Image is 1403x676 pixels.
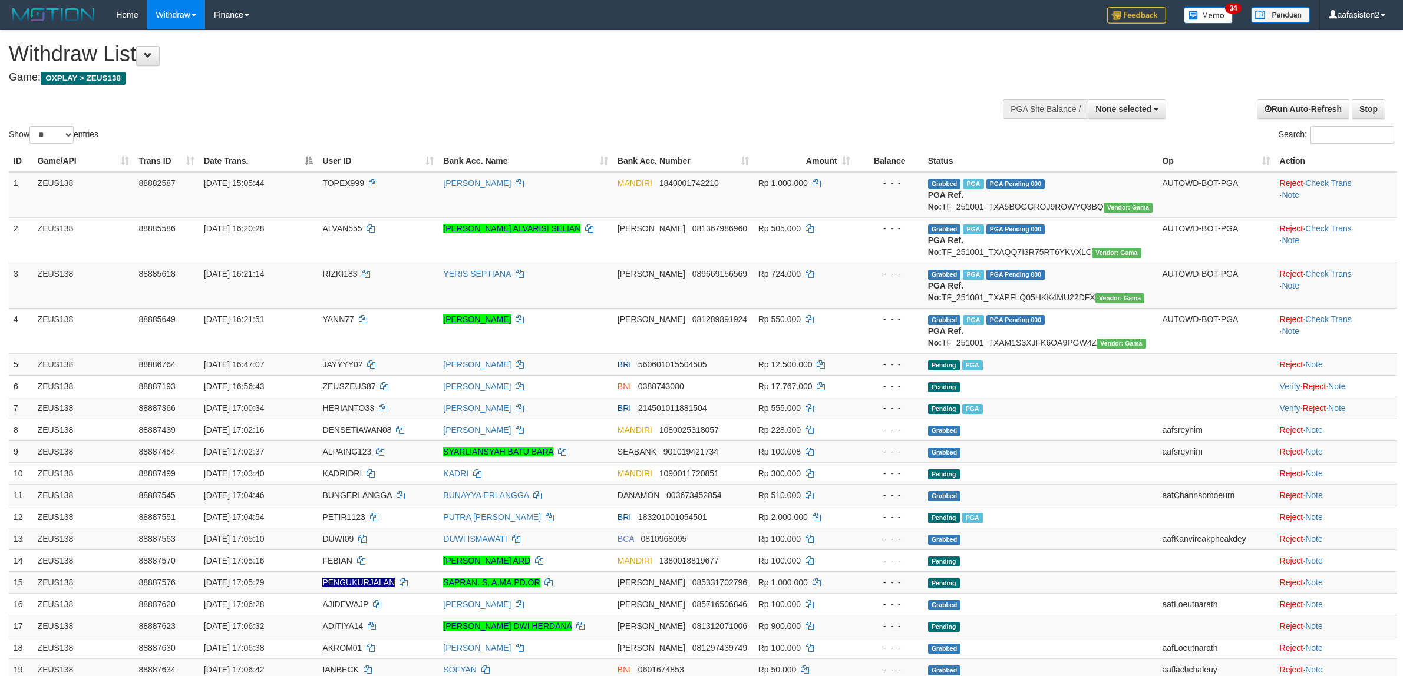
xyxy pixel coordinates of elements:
span: 88887366 [138,403,175,413]
img: MOTION_logo.png [9,6,98,24]
td: 11 [9,484,33,506]
td: ZEUS138 [33,217,134,263]
span: [DATE] 17:03:40 [204,469,264,478]
div: - - - [860,468,919,479]
th: Bank Acc. Number: activate to sort column ascending [613,150,754,172]
span: 88885586 [138,224,175,233]
span: [DATE] 17:04:54 [204,512,264,522]
a: Note [1282,281,1299,290]
span: [DATE] 16:20:28 [204,224,264,233]
a: Reject [1280,314,1303,324]
td: 12 [9,506,33,528]
span: [DATE] 15:05:44 [204,178,264,188]
span: Copy 183201001054501 to clipboard [638,512,707,522]
div: - - - [860,268,919,280]
span: Vendor URL: https://trx31.1velocity.biz [1095,293,1145,303]
img: panduan.png [1251,7,1310,23]
td: · · [1275,263,1397,308]
span: Copy 214501011881504 to clipboard [638,403,707,413]
td: TF_251001_TXAPFLQ05HKK4MU22DFX [923,263,1158,308]
span: Grabbed [928,426,961,436]
span: Rp 550.000 [758,314,801,324]
span: OXPLAY > ZEUS138 [41,72,126,85]
td: · [1275,484,1397,506]
td: · [1275,571,1397,593]
a: [PERSON_NAME] ALVARISI SELIAN [443,224,580,233]
td: · · [1275,375,1397,397]
a: Note [1305,643,1323,652]
a: Check Trans [1305,178,1352,188]
span: Marked by aafnoeunsreypich [963,179,983,189]
span: DENSETIAWAN08 [322,425,391,435]
span: Rp 228.000 [758,425,801,435]
img: Button%20Memo.svg [1184,7,1233,24]
span: Copy 1840001742210 to clipboard [659,178,719,188]
span: Copy 085331702796 to clipboard [692,578,747,587]
a: Check Trans [1305,224,1352,233]
a: Reject [1280,425,1303,435]
input: Search: [1310,126,1394,144]
b: PGA Ref. No: [928,281,963,302]
span: 88887570 [138,556,175,565]
a: Note [1305,665,1323,674]
span: BCA [618,534,634,544]
a: Reject [1280,578,1303,587]
td: 2 [9,217,33,263]
a: Note [1305,621,1323,631]
b: PGA Ref. No: [928,190,963,211]
span: Grabbed [928,448,961,458]
div: - - - [860,424,919,436]
span: BRI [618,512,631,522]
a: Reject [1302,382,1326,391]
span: Grabbed [928,224,961,234]
span: Rp 724.000 [758,269,801,279]
th: Action [1275,150,1397,172]
span: [PERSON_NAME] [618,599,685,609]
a: [PERSON_NAME] DWI HERDANA [443,621,572,631]
td: TF_251001_TXAM1S3XJFK6OA9PGW4Z [923,308,1158,353]
label: Show entries [9,126,98,144]
td: ZEUS138 [33,375,134,397]
span: Grabbed [928,315,961,325]
a: KADRI [443,469,468,478]
td: 15 [9,571,33,593]
span: Copy 089669156569 to clipboard [692,269,747,279]
a: [PERSON_NAME] [443,403,511,413]
div: - - - [860,576,919,588]
td: 16 [9,593,33,615]
span: PGA Pending [986,179,1045,189]
span: Rp 100.000 [758,599,801,609]
a: Note [1305,491,1323,500]
span: 88887576 [138,578,175,587]
td: ZEUS138 [33,549,134,571]
span: Rp 2.000.000 [758,512,808,522]
a: BUNAYYA ERLANGGA [443,491,529,500]
td: 1 [9,172,33,218]
a: [PERSON_NAME] [443,643,511,652]
td: AUTOWD-BOT-PGA [1157,217,1275,263]
a: [PERSON_NAME] [443,599,511,609]
span: [DATE] 16:56:43 [204,382,264,391]
span: Grabbed [928,491,961,501]
th: Game/API: activate to sort column ascending [33,150,134,172]
td: 9 [9,440,33,462]
span: PETIR1123 [322,512,365,522]
th: Trans ID: activate to sort column ascending [134,150,199,172]
span: 88887620 [138,599,175,609]
a: Note [1282,326,1299,336]
td: · [1275,549,1397,571]
td: · [1275,528,1397,549]
span: Pending [928,513,960,523]
span: 88887551 [138,512,175,522]
td: TF_251001_TXA5BOGGROJ9ROWYQ3BQ [923,172,1158,218]
td: ZEUS138 [33,462,134,484]
span: Nama rekening ada tanda titik/strip, harap diedit [322,578,395,587]
td: ZEUS138 [33,593,134,615]
td: · [1275,353,1397,375]
a: [PERSON_NAME] [443,382,511,391]
td: ZEUS138 [33,263,134,308]
td: · [1275,419,1397,440]
span: Copy 0810968095 to clipboard [641,534,687,544]
td: AUTOWD-BOT-PGA [1157,308,1275,353]
span: AJIDEWAJP [322,599,368,609]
